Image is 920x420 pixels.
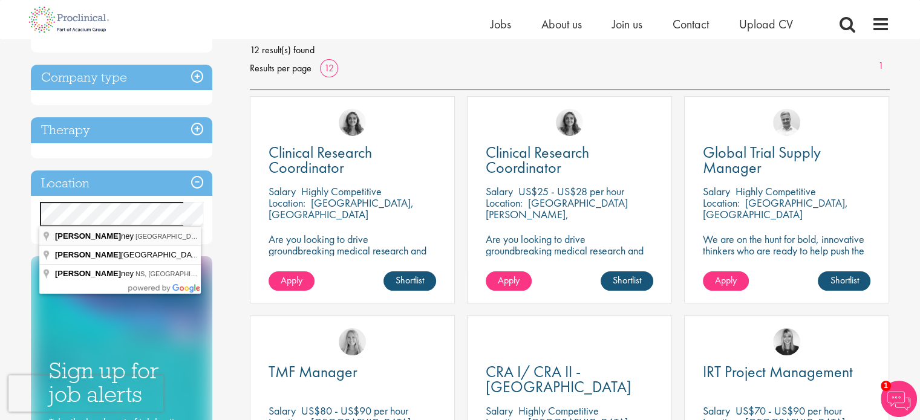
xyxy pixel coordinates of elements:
span: [PERSON_NAME] [55,269,121,278]
a: Join us [612,16,642,32]
a: About us [541,16,582,32]
img: Jackie Cerchio [556,109,583,136]
span: [PERSON_NAME] [55,250,121,259]
a: 1 [872,59,890,73]
img: Chatbot [881,381,917,417]
a: Apply [269,271,315,291]
h3: Therapy [31,117,212,143]
a: Global Trial Supply Manager [703,145,870,175]
span: Apply [281,274,302,286]
span: CRA I/ CRA II - [GEOGRAPHIC_DATA] [486,361,631,397]
span: Location: [703,196,740,210]
a: 12 [320,62,338,74]
img: Jackie Cerchio [339,109,366,136]
p: US$70 - US$90 per hour [736,404,842,418]
span: Salary [269,404,296,418]
iframe: reCAPTCHA [8,375,163,412]
span: NS, [GEOGRAPHIC_DATA] [135,270,218,277]
p: [GEOGRAPHIC_DATA][PERSON_NAME], [GEOGRAPHIC_DATA] [486,196,628,233]
a: TMF Manager [269,364,436,380]
h3: Location [31,170,212,196]
span: Salary [486,184,513,198]
p: Highly Competitive [518,404,599,418]
img: Shannon Briggs [339,328,366,355]
a: Upload CV [739,16,793,32]
span: Clinical Research Coordinator [269,142,372,178]
img: Joshua Bye [773,109,800,136]
p: [GEOGRAPHIC_DATA], [GEOGRAPHIC_DATA] [269,196,414,221]
span: [GEOGRAPHIC_DATA], [GEOGRAPHIC_DATA] [135,233,278,240]
span: Clinical Research Coordinator [486,142,589,178]
p: Are you looking to drive groundbreaking medical research and make a real impact? Join our client ... [486,233,653,279]
span: Salary [269,184,296,198]
span: IRT Project Management [703,361,853,382]
span: [PERSON_NAME] [55,231,121,241]
span: Apply [715,274,737,286]
p: Are you looking to drive groundbreaking medical research and make a real impact-join our client a... [269,233,436,279]
a: CRA I/ CRA II - [GEOGRAPHIC_DATA] [486,364,653,395]
span: [GEOGRAPHIC_DATA] [55,250,204,259]
h3: Company type [31,65,212,91]
span: Apply [498,274,520,286]
p: US$80 - US$90 per hour [301,404,408,418]
a: Apply [703,271,749,291]
span: Results per page [250,59,312,77]
span: Salary [486,404,513,418]
a: Shortlist [818,271,870,291]
a: Clinical Research Coordinator [486,145,653,175]
img: Janelle Jones [773,328,800,355]
p: We are on the hunt for bold, innovative thinkers who are ready to help push the boundaries of sci... [703,233,870,279]
p: [GEOGRAPHIC_DATA], [GEOGRAPHIC_DATA] [703,196,848,221]
span: Location: [486,196,523,210]
span: Global Trial Supply Manager [703,142,821,178]
p: Highly Competitive [736,184,816,198]
span: ney [55,269,135,278]
span: Salary [703,404,730,418]
h3: Sign up for job alerts [49,359,194,405]
span: 12 result(s) found [250,41,890,59]
a: Contact [673,16,709,32]
p: US$25 - US$28 per hour [518,184,624,198]
a: Clinical Research Coordinator [269,145,436,175]
span: Salary [703,184,730,198]
span: 1 [881,381,891,391]
a: Shortlist [601,271,653,291]
span: Location: [269,196,305,210]
a: IRT Project Management [703,364,870,380]
a: Shortlist [383,271,436,291]
span: TMF Manager [269,361,357,382]
a: Jobs [491,16,511,32]
a: Apply [486,271,532,291]
span: ney [55,231,135,241]
p: Highly Competitive [301,184,382,198]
